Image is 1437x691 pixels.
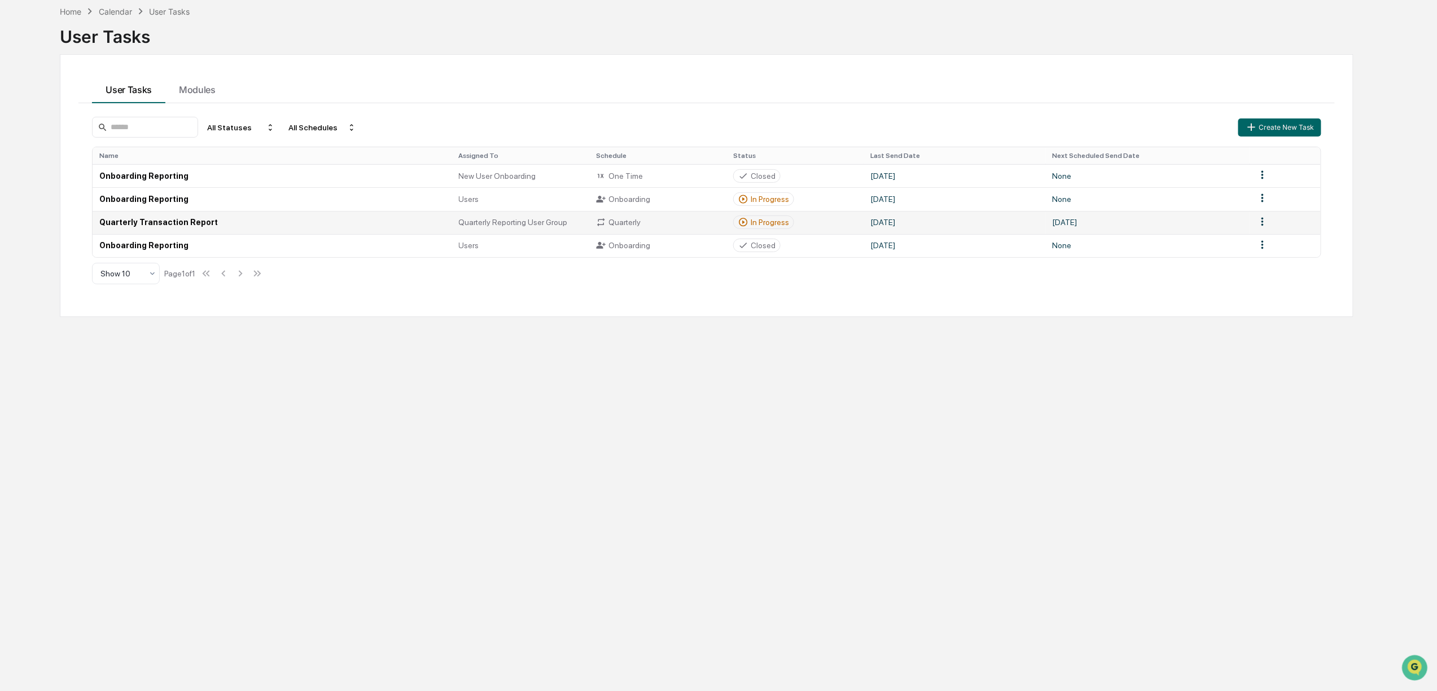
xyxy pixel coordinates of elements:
div: 🖐️ [11,144,20,153]
button: User Tasks [92,73,165,103]
div: One Time [596,171,720,181]
th: Name [93,147,452,164]
iframe: Open customer support [1401,654,1431,684]
button: Create New Task [1238,118,1321,137]
div: 🔎 [11,165,20,174]
span: Preclearance [23,143,73,154]
td: None [1046,164,1250,187]
a: 🗄️Attestations [77,138,144,159]
td: Onboarding Reporting [93,234,452,257]
div: In Progress [751,195,789,204]
div: We're available if you need us! [38,98,143,107]
span: Users [459,195,479,204]
a: Powered byPylon [80,191,137,200]
a: 🔎Data Lookup [7,160,76,180]
p: How can we help? [11,24,205,42]
th: Assigned To [452,147,589,164]
div: 🗄️ [82,144,91,153]
th: Schedule [589,147,726,164]
div: Onboarding [596,240,720,250]
span: New User Onboarding [459,171,536,181]
div: User Tasks [149,7,190,16]
div: All Schedules [284,118,361,137]
span: Data Lookup [23,164,71,175]
div: User Tasks [60,17,1353,47]
td: [DATE] [864,187,1046,210]
td: Onboarding Reporting [93,187,452,210]
div: Onboarding [596,194,720,204]
img: 1746055101610-c473b297-6a78-478c-a979-82029cc54cd1 [11,87,32,107]
th: Status [726,147,864,164]
span: Pylon [112,192,137,200]
div: Page 1 of 1 [164,269,195,278]
td: [DATE] [864,234,1046,257]
th: Next Scheduled Send Date [1046,147,1250,164]
div: Closed [751,171,776,181]
td: Quarterly Transaction Report [93,211,452,234]
div: Start new chat [38,87,185,98]
td: [DATE] [1046,211,1250,234]
span: Quarterly Reporting User Group [459,218,568,227]
td: None [1046,187,1250,210]
td: None [1046,234,1250,257]
div: Quarterly [596,217,720,227]
span: Users [459,241,479,250]
div: All Statuses [203,118,279,137]
td: [DATE] [864,211,1046,234]
td: Onboarding Reporting [93,164,452,187]
div: Closed [751,241,776,250]
div: Home [60,7,81,16]
a: 🖐️Preclearance [7,138,77,159]
div: Calendar [99,7,132,16]
th: Last Send Date [864,147,1046,164]
td: [DATE] [864,164,1046,187]
div: In Progress [751,218,789,227]
button: Modules [165,73,229,103]
span: Attestations [93,143,140,154]
button: Start new chat [192,90,205,104]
